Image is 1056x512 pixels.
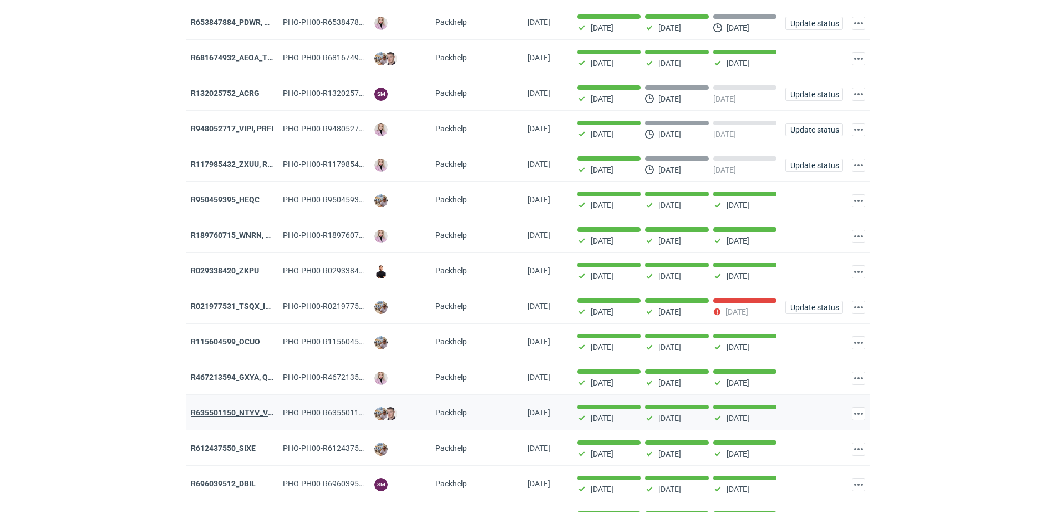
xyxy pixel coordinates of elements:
span: PHO-PH00-R117985432_ZXUU,-RNMV,-VLQR [283,160,439,169]
a: R950459395_HEQC [191,195,260,204]
span: 26/08/2025 [527,408,550,417]
p: [DATE] [727,59,749,68]
button: Actions [852,230,865,243]
span: PHO-PH00-R115604599_OCUO [283,337,392,346]
span: PHO-PH00-R948052717_VIPI,-PRFI [283,124,406,133]
p: [DATE] [658,378,681,387]
img: Maciej Sikora [384,52,397,65]
img: Tomasz Kubiak [374,265,388,278]
span: 11/09/2025 [527,53,550,62]
p: [DATE] [727,23,749,32]
span: 26/08/2025 [527,444,550,453]
span: Update status [790,90,838,98]
button: Actions [852,52,865,65]
span: PHO-PH00-R681674932_AEOA_TIXI_KKTL [283,53,430,62]
span: PHO-PH00-R189760715_WNRN,-CWNS [283,231,419,240]
p: [DATE] [591,272,613,281]
p: [DATE] [591,59,613,68]
button: Actions [852,407,865,420]
p: [DATE] [725,307,748,316]
p: [DATE] [658,272,681,281]
span: 21/08/2025 [527,479,550,488]
p: [DATE] [591,343,613,352]
span: 05/09/2025 [527,160,550,169]
img: Klaudia Wiśniewska [374,17,388,30]
button: Actions [852,478,865,491]
span: Packhelp [435,231,467,240]
span: 03/09/2025 [527,266,550,275]
span: Packhelp [435,53,467,62]
span: 11/09/2025 [527,89,550,98]
p: [DATE] [727,343,749,352]
button: Update status [785,17,843,30]
p: [DATE] [658,23,681,32]
img: Michał Palasek [374,407,388,420]
button: Actions [852,159,865,172]
p: [DATE] [658,94,681,103]
span: Packhelp [435,18,467,27]
span: PHO-PH00-R696039512_DBIL [283,479,388,488]
img: Maciej Sikora [384,407,397,420]
img: Klaudia Wiśniewska [374,372,388,385]
p: [DATE] [727,414,749,423]
span: 03/09/2025 [527,231,550,240]
span: Packhelp [435,337,467,346]
button: Actions [852,443,865,456]
span: PHO-PH00-R653847884_PDWR,-OHJS,-IVNK [283,18,478,27]
span: Update status [790,19,838,27]
span: Packhelp [435,89,467,98]
span: PHO-PH00-R635501150_NTYV_VNSV [283,408,414,417]
span: Packhelp [435,408,467,417]
p: [DATE] [727,378,749,387]
a: R681674932_AEOA_TIXI_KKTL [191,53,299,62]
span: PHO-PH00-R950459395_HEQC [283,195,392,204]
button: Update status [785,123,843,136]
strong: R467213594_GXYA, QYSN [191,373,283,382]
span: 11/09/2025 [527,18,550,27]
p: [DATE] [727,485,749,494]
p: [DATE] [658,343,681,352]
p: [DATE] [591,94,613,103]
p: [DATE] [713,94,736,103]
img: Klaudia Wiśniewska [374,159,388,172]
button: Actions [852,372,865,385]
strong: R653847884_PDWR, OHJS, IVNK [191,18,306,27]
span: Packhelp [435,373,467,382]
span: Packhelp [435,302,467,311]
p: [DATE] [591,201,613,210]
figcaption: SM [374,88,388,101]
a: R132025752_ACRG [191,89,260,98]
a: R696039512_DBIL [191,479,256,488]
p: [DATE] [658,236,681,245]
p: [DATE] [658,165,681,174]
button: Update status [785,88,843,101]
span: 26/08/2025 [527,373,550,382]
a: R029338420_ZKPU [191,266,259,275]
a: R021977531_TSQX_IDUW [191,302,282,311]
span: PHO-PH00-R021977531_TSQX_IDUW [283,302,413,311]
p: [DATE] [713,165,736,174]
button: Actions [852,123,865,136]
a: R612437550_SIXE [191,444,256,453]
a: R635501150_NTYV_VNSV [191,408,283,417]
img: Klaudia Wiśniewska [374,230,388,243]
img: Klaudia Wiśniewska [374,123,388,136]
strong: R189760715_WNRN, CWNS [191,231,287,240]
a: R117985432_ZXUU, RNMV, VLQR [191,160,307,169]
p: [DATE] [591,130,613,139]
span: 04/09/2025 [527,195,550,204]
button: Actions [852,265,865,278]
p: [DATE] [658,485,681,494]
p: [DATE] [713,130,736,139]
p: [DATE] [727,201,749,210]
span: Packhelp [435,195,467,204]
span: Packhelp [435,479,467,488]
p: [DATE] [658,449,681,458]
img: Michał Palasek [374,336,388,349]
button: Actions [852,17,865,30]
